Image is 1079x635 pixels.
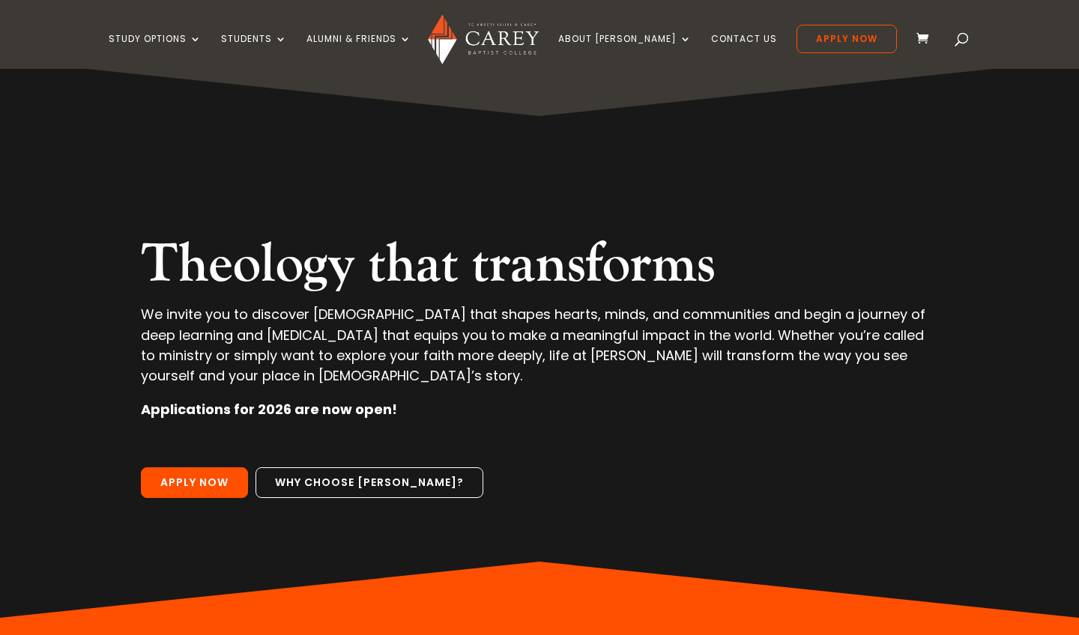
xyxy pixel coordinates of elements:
img: Carey Baptist College [428,14,538,64]
a: Contact Us [711,34,777,69]
h2: Theology that transforms [141,232,938,304]
a: Students [221,34,287,69]
strong: Applications for 2026 are now open! [141,400,397,419]
a: Study Options [109,34,202,69]
a: Alumni & Friends [306,34,411,69]
a: About [PERSON_NAME] [558,34,692,69]
a: Apply Now [141,467,248,499]
a: Apply Now [797,25,897,53]
a: Why choose [PERSON_NAME]? [256,467,483,499]
p: We invite you to discover [DEMOGRAPHIC_DATA] that shapes hearts, minds, and communities and begin... [141,304,938,399]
